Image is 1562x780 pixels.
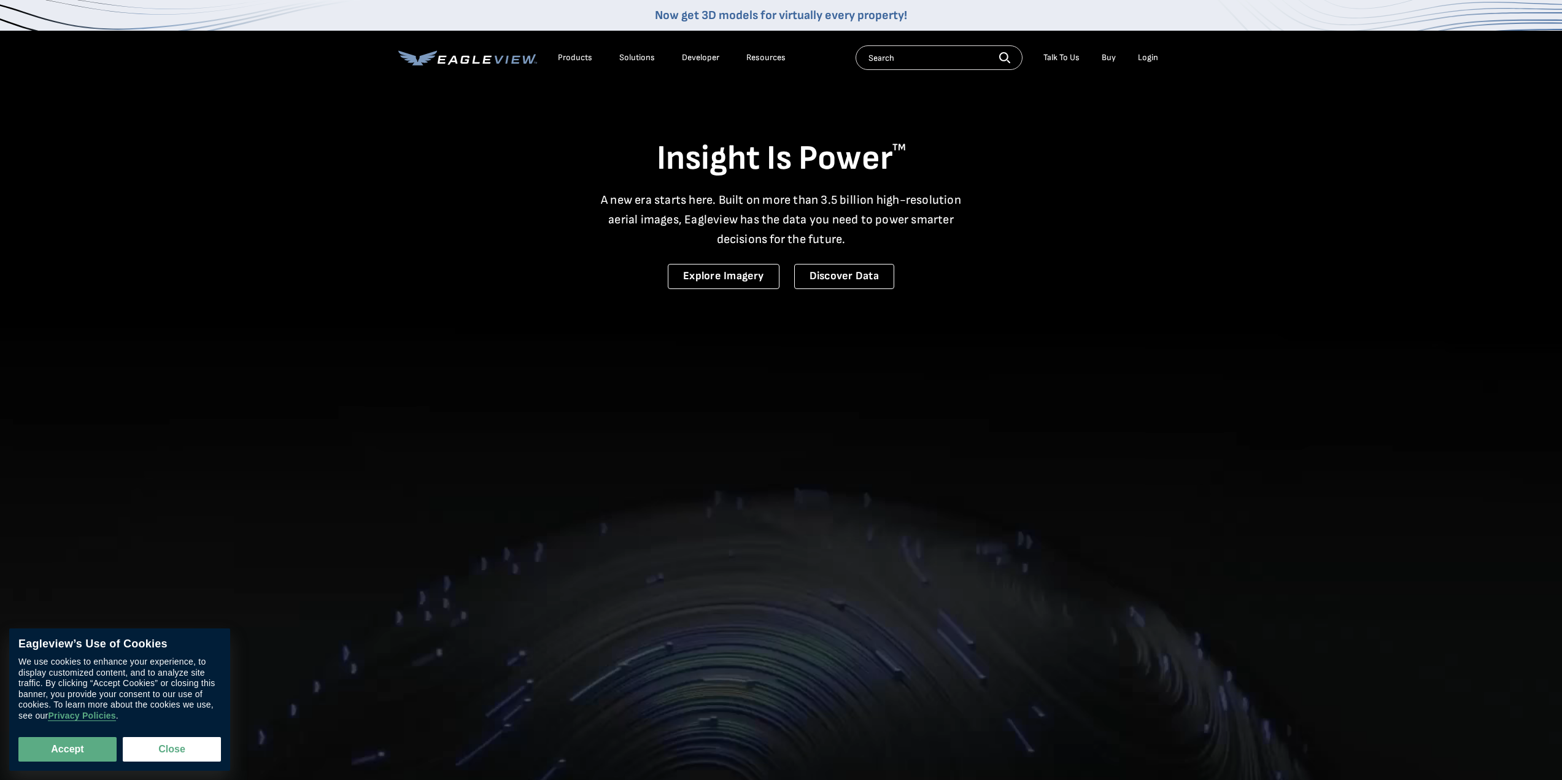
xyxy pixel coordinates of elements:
div: Eagleview’s Use of Cookies [18,638,221,651]
a: Now get 3D models for virtually every property! [655,8,907,23]
button: Close [123,737,221,762]
div: Solutions [619,52,655,63]
div: Talk To Us [1043,52,1080,63]
p: A new era starts here. Built on more than 3.5 billion high-resolution aerial images, Eagleview ha... [593,190,969,249]
div: Login [1138,52,1158,63]
div: We use cookies to enhance your experience, to display customized content, and to analyze site tra... [18,657,221,722]
a: Explore Imagery [668,264,779,289]
sup: TM [892,142,906,153]
a: Privacy Policies [48,711,115,722]
h1: Insight Is Power [398,137,1164,180]
div: Products [558,52,592,63]
div: Resources [746,52,786,63]
input: Search [856,45,1023,70]
a: Developer [682,52,719,63]
a: Buy [1102,52,1116,63]
a: Discover Data [794,264,894,289]
button: Accept [18,737,117,762]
